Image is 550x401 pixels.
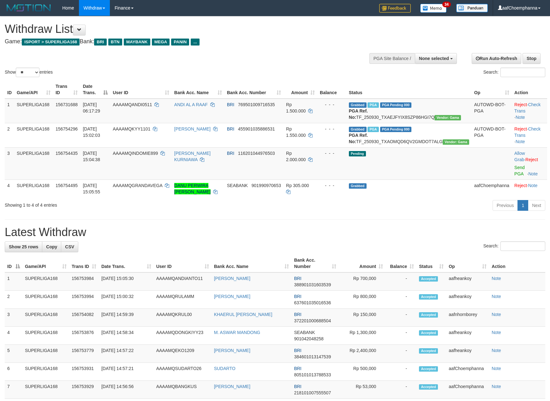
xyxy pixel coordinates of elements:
span: 156754296 [56,126,78,131]
td: - [386,272,416,291]
td: Rp 150,000 [339,309,386,327]
div: - - - [320,126,344,132]
td: 156753994 [69,291,99,309]
td: SUPERLIGA168 [22,309,69,327]
td: · · [512,99,547,123]
span: Rp 305.000 [286,183,309,188]
td: 156754082 [69,309,99,327]
a: Note [492,276,501,281]
td: 156753929 [69,381,99,399]
span: [DATE] 15:05:55 [83,183,100,194]
span: None selected [419,56,449,61]
td: Rp 53,000 [339,381,386,399]
span: 34 [442,2,451,7]
th: Bank Acc. Number: activate to sort column ascending [224,81,284,99]
span: Copy 388901031603539 to clipboard [294,282,331,287]
span: ... [191,39,199,46]
a: Reject [514,126,527,131]
span: 156754495 [56,183,78,188]
span: Rp 2.000.000 [286,151,306,162]
td: Rp 800,000 [339,291,386,309]
td: Rp 2,400,000 [339,345,386,363]
img: MOTION_logo.png [5,3,53,13]
div: - - - [320,101,344,108]
a: 1 [517,200,528,211]
span: Accepted [419,384,438,390]
td: 4 [5,179,14,197]
td: aafChoemphanna [446,381,489,399]
td: Rp 1,300,000 [339,327,386,345]
span: BRI [94,39,106,46]
td: - [386,291,416,309]
div: PGA Site Balance / [369,53,415,64]
button: None selected [415,53,457,64]
span: PGA Pending [380,102,412,108]
span: Pending [349,151,366,156]
td: aafheankoy [446,345,489,363]
a: [PERSON_NAME] [214,294,250,299]
span: Copy 901042048258 to clipboard [294,336,323,341]
span: AAAAMQKYY1101 [113,126,150,131]
span: Accepted [419,348,438,354]
td: aafnhornborey [446,309,489,327]
span: Copy 116201044976503 to clipboard [238,151,275,156]
td: AAAAMQANDIANTO11 [154,272,212,291]
td: - [386,327,416,345]
td: - [386,381,416,399]
th: Status: activate to sort column ascending [416,254,446,272]
a: Reject [514,183,527,188]
td: SUPERLIGA168 [22,327,69,345]
span: ISPORT > SUPERLIGA168 [22,39,80,46]
div: Showing 1 to 4 of 4 entries [5,199,224,208]
td: SUPERLIGA168 [14,179,53,197]
a: Send PGA [514,165,525,176]
td: SUPERLIGA168 [14,99,53,123]
a: Note [528,171,538,176]
span: BTN [108,39,122,46]
span: AAAAMQANDI0511 [113,102,152,107]
td: 156753876 [69,327,99,345]
span: AAAAMQGRANDAVEGA [113,183,162,188]
span: [DATE] 06:17:29 [83,102,100,113]
span: Accepted [419,366,438,372]
h1: Latest Withdraw [5,226,545,239]
h1: Withdraw List [5,23,360,35]
span: [DATE] 15:02:03 [83,126,100,138]
td: [DATE] 15:00:32 [99,291,154,309]
a: Check Trans [514,126,541,138]
b: PGA Ref. No: [349,133,368,144]
td: · [512,147,547,179]
span: Copy 372201000688504 to clipboard [294,318,331,323]
label: Show entries [5,68,53,77]
td: [DATE] 14:58:34 [99,327,154,345]
span: BRI [294,294,301,299]
img: panduan.png [456,4,488,12]
span: MEGA [152,39,170,46]
span: Grabbed [349,102,367,108]
span: 156731688 [56,102,78,107]
th: Action [489,254,545,272]
a: [PERSON_NAME] [214,276,250,281]
th: ID: activate to sort column descending [5,254,22,272]
span: Accepted [419,312,438,318]
th: Trans ID: activate to sort column ascending [69,254,99,272]
th: Op: activate to sort column ascending [446,254,489,272]
td: aafChoemphanna [446,363,489,381]
span: Marked by aafromsomean [368,102,379,108]
td: - [386,309,416,327]
th: ID [5,81,14,99]
td: AUTOWD-BOT-PGA [472,123,512,147]
td: 3 [5,147,14,179]
td: SUPERLIGA168 [22,381,69,399]
td: 156753931 [69,363,99,381]
td: TF_250930_TXAOMQD6QV2GMDOT7ALG [346,123,472,147]
td: AUTOWD-BOT-PGA [472,99,512,123]
span: · [514,151,525,162]
div: - - - [320,182,344,189]
td: AAAAMQKRUL00 [154,309,212,327]
span: BRI [294,312,301,317]
td: 156753779 [69,345,99,363]
td: 3 [5,309,22,327]
span: Copy [46,244,57,249]
td: [DATE] 14:57:22 [99,345,154,363]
